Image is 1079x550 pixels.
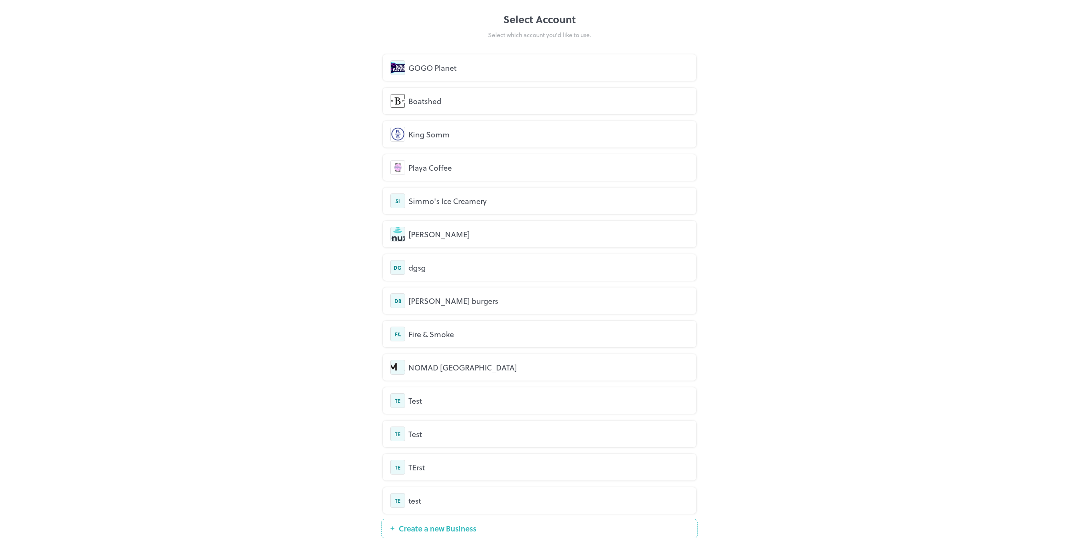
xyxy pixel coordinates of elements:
[391,127,405,141] img: avatar
[408,461,689,473] div: TErst
[390,260,405,275] div: DG
[381,12,698,27] div: Select Account
[395,524,480,533] span: Create a new Business
[391,94,405,108] img: avatar
[390,393,405,408] div: TE
[390,327,405,341] div: F&
[408,395,689,406] div: Test
[390,293,405,308] div: DB
[408,62,689,73] div: GOGO Planet
[390,493,405,508] div: TE
[408,162,689,173] div: Playa Coffee
[391,161,405,174] img: avatar
[391,360,405,374] img: avatar
[408,228,689,240] div: [PERSON_NAME]
[408,495,689,506] div: test
[408,362,689,373] div: NOMAD [GEOGRAPHIC_DATA]
[408,428,689,440] div: Test
[381,30,698,39] div: Select which account you’d like to use.
[408,95,689,107] div: Boatshed
[391,227,405,241] img: avatar
[408,295,689,306] div: [PERSON_NAME] burgers
[408,195,689,207] div: Simmo's Ice Creamery
[381,519,698,538] button: Create a new Business
[408,262,689,273] div: dgsg
[390,460,405,475] div: TE
[408,129,689,140] div: King Somm
[408,328,689,340] div: Fire & Smoke
[390,427,405,441] div: TE
[390,193,405,208] div: SI
[391,61,405,75] img: avatar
